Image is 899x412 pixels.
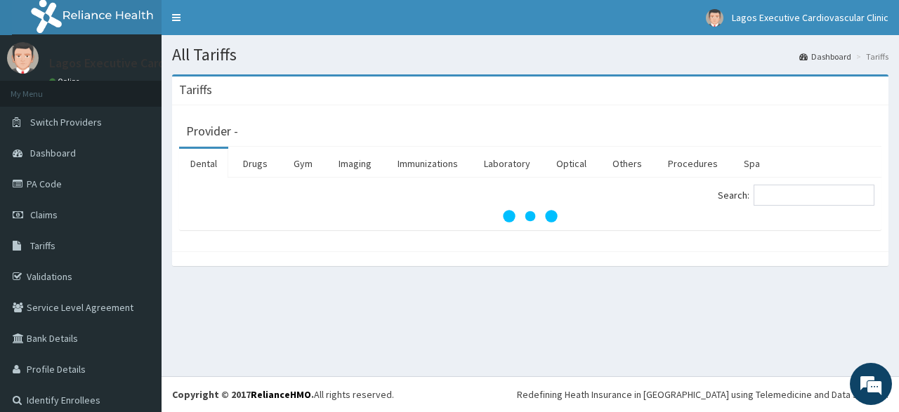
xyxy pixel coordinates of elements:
span: Dashboard [30,147,76,159]
li: Tariffs [853,51,888,62]
p: Lagos Executive Cardiovascular Clinic [49,57,252,69]
a: Procedures [657,149,729,178]
svg: audio-loading [502,188,558,244]
img: User Image [706,9,723,27]
h1: All Tariffs [172,46,888,64]
footer: All rights reserved. [162,376,899,412]
span: Lagos Executive Cardiovascular Clinic [732,11,888,24]
strong: Copyright © 2017 . [172,388,314,401]
a: Laboratory [473,149,542,178]
a: Imaging [327,149,383,178]
a: Spa [733,149,771,178]
a: RelianceHMO [251,388,311,401]
img: User Image [7,42,39,74]
h3: Tariffs [179,84,212,96]
a: Dental [179,149,228,178]
a: Online [49,77,83,86]
a: Immunizations [386,149,469,178]
h3: Provider - [186,125,238,138]
a: Gym [282,149,324,178]
div: Redefining Heath Insurance in [GEOGRAPHIC_DATA] using Telemedicine and Data Science! [517,387,888,401]
span: Claims [30,208,58,221]
input: Search: [754,185,874,206]
a: Dashboard [799,51,851,62]
label: Search: [718,185,874,206]
span: Switch Providers [30,116,102,128]
a: Others [601,149,653,178]
a: Optical [545,149,598,178]
span: Tariffs [30,239,55,252]
a: Drugs [232,149,279,178]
